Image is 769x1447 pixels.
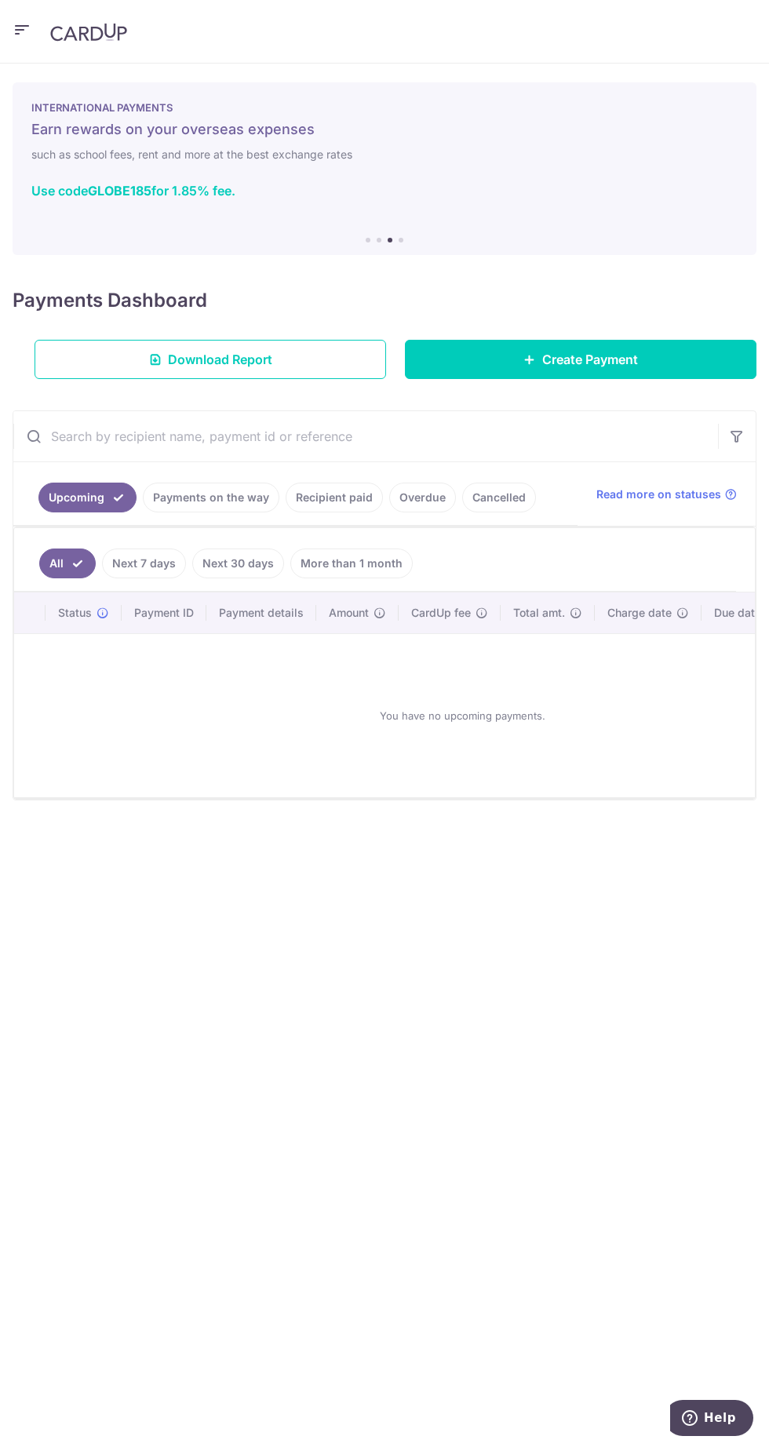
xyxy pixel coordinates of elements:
[31,101,738,114] p: INTERNATIONAL PAYMENTS
[607,605,672,621] span: Charge date
[39,549,96,578] a: All
[513,605,565,621] span: Total amt.
[35,340,386,379] a: Download Report
[411,605,471,621] span: CardUp fee
[38,483,137,512] a: Upcoming
[88,183,151,199] b: GLOBE185
[670,1400,753,1439] iframe: Opens a widget where you can find more information
[31,120,738,139] h5: Earn rewards on your overseas expenses
[462,483,536,512] a: Cancelled
[714,605,761,621] span: Due date
[286,483,383,512] a: Recipient paid
[143,483,279,512] a: Payments on the way
[542,350,638,369] span: Create Payment
[596,487,721,502] span: Read more on statuses
[31,145,738,164] h6: such as school fees, rent and more at the best exchange rates
[58,605,92,621] span: Status
[13,411,718,461] input: Search by recipient name, payment id or reference
[405,340,756,379] a: Create Payment
[122,592,206,633] th: Payment ID
[206,592,316,633] th: Payment details
[168,350,272,369] span: Download Report
[389,483,456,512] a: Overdue
[31,183,235,199] a: Use codeGLOBE185for 1.85% fee.
[102,549,186,578] a: Next 7 days
[596,487,737,502] a: Read more on statuses
[329,605,369,621] span: Amount
[13,286,207,315] h4: Payments Dashboard
[50,23,127,42] img: CardUp
[290,549,413,578] a: More than 1 month
[192,549,284,578] a: Next 30 days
